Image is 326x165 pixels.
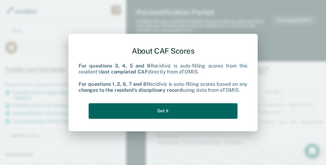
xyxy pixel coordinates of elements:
[101,69,148,75] b: last completed CAF
[79,87,183,93] b: changes to the resident's disciplinary record
[79,41,247,61] div: About CAF Scores
[89,103,237,119] button: Got it
[79,63,247,93] div: Recidiviz is auto-filling scores from this resident's directly from eTOMIS. Recidiviz is auto-fil...
[79,81,146,87] b: For questions 1, 2, 6, 7 and 8
[79,63,150,69] b: For questions 3, 4, 5 and 9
